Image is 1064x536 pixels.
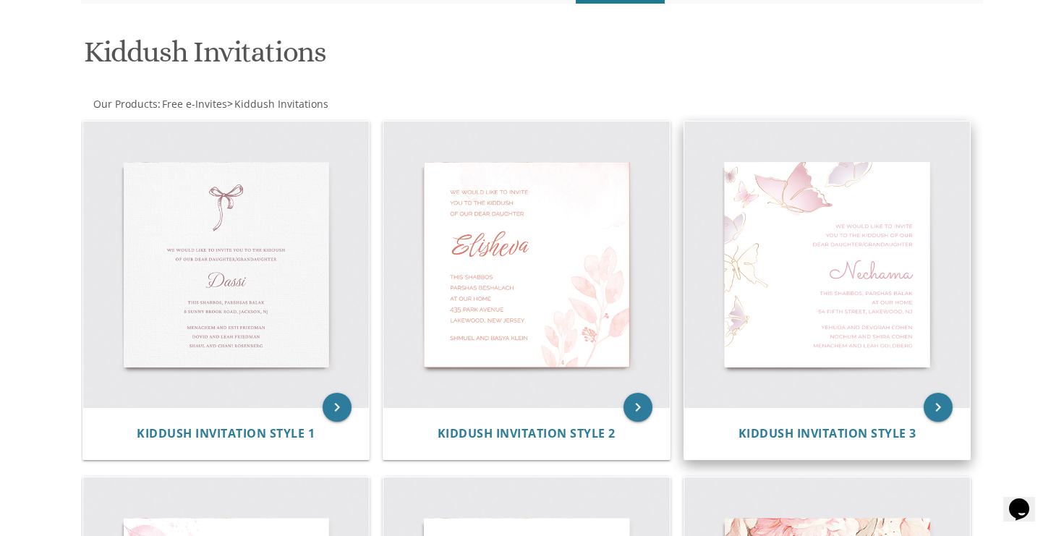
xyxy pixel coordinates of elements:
h1: Kiddush Invitations [84,36,674,79]
img: Kiddush Invitation Style 1 [83,122,370,408]
img: Kiddush Invitation Style 3 [684,122,971,408]
a: Free e-Invites [161,97,227,111]
span: Kiddush Invitation Style 3 [739,425,916,441]
iframe: chat widget [1003,478,1050,522]
a: Kiddush Invitation Style 1 [137,427,315,441]
a: Our Products [92,97,158,111]
span: > [227,97,328,111]
a: keyboard_arrow_right [623,393,652,422]
a: keyboard_arrow_right [323,393,352,422]
span: Kiddush Invitations [234,97,328,111]
a: Kiddush Invitation Style 3 [739,427,916,441]
a: keyboard_arrow_right [924,393,953,422]
span: Kiddush Invitation Style 2 [438,425,616,441]
span: Kiddush Invitation Style 1 [137,425,315,441]
a: Kiddush Invitation Style 2 [438,427,616,441]
span: Free e-Invites [162,97,227,111]
img: Kiddush Invitation Style 2 [383,122,670,408]
a: Kiddush Invitations [233,97,328,111]
div: : [81,97,532,111]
